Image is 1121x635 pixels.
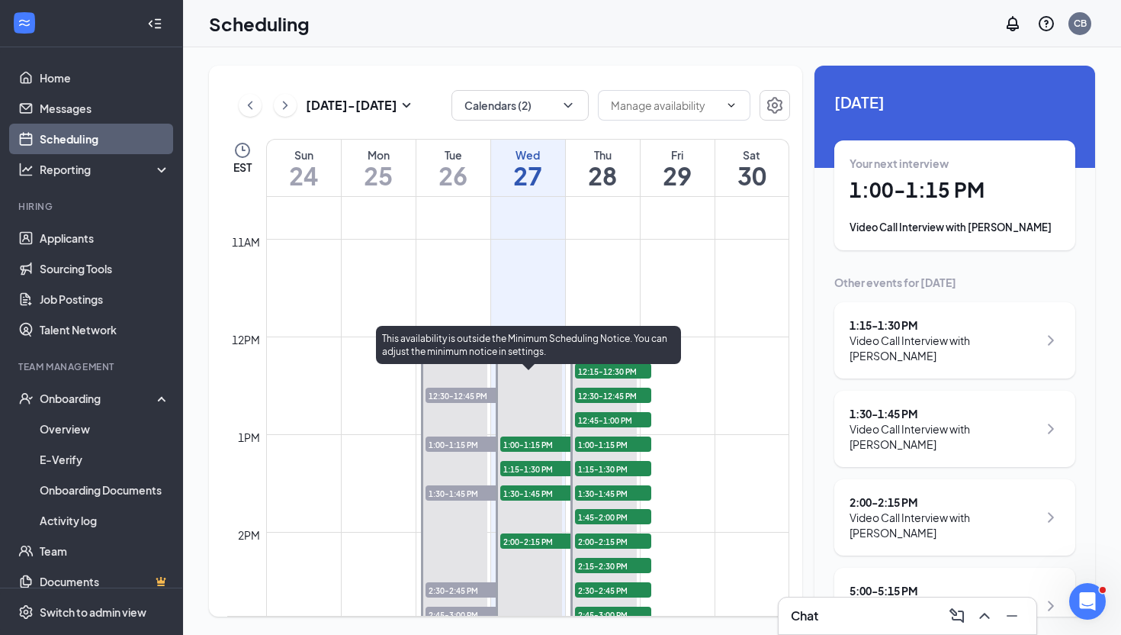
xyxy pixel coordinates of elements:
span: 2:30-2:45 PM [426,582,502,598]
button: Settings [760,90,790,121]
button: ChevronLeft [239,94,262,117]
div: 1:30 - 1:45 PM [850,406,1038,421]
div: Switch to admin view [40,604,146,620]
a: August 24, 2025 [267,140,341,196]
div: 2:00 - 2:15 PM [850,495,1038,510]
span: EST [233,160,252,175]
span: 12:30-12:45 PM [426,388,502,403]
svg: Notifications [1004,15,1022,33]
span: 2:45-3:00 PM [426,607,502,622]
div: 2pm [235,527,263,543]
span: Tickets [236,514,273,525]
h3: [DATE] - [DATE] [306,97,397,114]
a: August 28, 2025 [566,140,640,196]
svg: ChevronDown [725,99,737,111]
div: Close [268,6,295,34]
a: Applicants [40,223,170,253]
svg: Clock [233,141,252,160]
span: 1:30-1:45 PM [500,485,577,501]
svg: SmallChevronDown [397,96,416,114]
span: Rate your conversation [54,143,178,155]
svg: Collapse [147,16,162,31]
div: Video Call Interview with [PERSON_NAME] [850,510,1038,540]
svg: ChevronRight [1042,420,1060,438]
div: • [DATE] [146,157,188,173]
svg: Minimize [1003,607,1021,625]
div: 12pm [229,331,263,348]
svg: Settings [18,604,34,620]
div: Mon [342,147,416,163]
a: Overview [40,414,170,444]
span: [PERSON_NAME] - Form I-9 [69,125,213,141]
div: 5:00 - 5:15 PM [850,583,1038,598]
button: ChevronUp [972,604,997,628]
a: Onboarding Documents [40,475,170,505]
a: Scheduling [40,124,170,154]
div: Wed [491,147,565,163]
span: 1:30-1:45 PM [575,485,651,501]
span: 1:00-1:15 PM [500,437,577,452]
a: Home [40,63,170,93]
button: ComposeMessage [945,604,969,628]
div: Hiring [18,200,167,213]
span: 12:45-1:00 PM [575,412,651,427]
div: 1:15 - 1:30 PM [850,317,1038,333]
a: August 25, 2025 [342,140,416,196]
a: DocumentsCrown [40,566,170,597]
svg: Analysis [18,162,34,177]
div: Video Call Interview with [PERSON_NAME] [850,220,1060,235]
h3: Chat [791,608,818,624]
span: 2:00-2:15 PM [500,533,577,549]
div: 11am [229,234,263,250]
svg: ChevronRight [278,96,293,114]
div: Thu [566,147,640,163]
div: Video Call Interview with [PERSON_NAME] [850,333,1038,363]
div: • [DATE] [146,85,188,101]
div: 1pm [235,429,263,446]
div: Reporting [40,162,171,177]
div: Sun [267,147,341,163]
div: [PERSON_NAME] [54,157,143,173]
div: Onboarding [40,391,157,406]
div: Video Call Interview with [PERSON_NAME] [850,421,1038,452]
h1: 1:00 - 1:15 PM [850,177,1060,203]
h1: 26 [416,163,490,189]
div: Sat [715,147,789,163]
span: 1:00-1:15 PM [426,437,502,452]
button: Messages [101,476,203,537]
svg: ChevronRight [1042,508,1060,527]
svg: ChevronLeft [243,96,258,114]
span: We're working on your ticket [54,70,207,82]
svg: WorkstreamLogo [17,15,32,31]
span: 1:30-1:45 PM [426,485,502,501]
span: View and edit rejection template [69,53,244,69]
input: Manage availability [611,97,719,114]
h1: 27 [491,163,565,189]
a: E-Verify [40,444,170,475]
svg: UserCheck [18,391,34,406]
svg: ChevronRight [1042,597,1060,615]
span: 1:45-2:00 PM [575,509,651,524]
h1: 24 [267,163,341,189]
span: 1:15-1:30 PM [575,461,651,476]
svg: ComposeMessage [948,607,966,625]
div: CB [1074,17,1087,30]
a: August 30, 2025 [715,140,789,196]
img: Profile image for Mike [18,62,48,92]
a: Team [40,536,170,566]
iframe: Intercom live chat [1069,583,1106,620]
svg: ChevronDown [560,98,576,113]
h1: 29 [641,163,715,189]
span: 2:30-2:45 PM [575,582,651,598]
h1: 30 [715,163,789,189]
svg: QuestionInfo [1037,15,1055,33]
a: Messages [40,93,170,124]
svg: ChevronRight [1042,331,1060,350]
div: Fri [641,147,715,163]
a: August 26, 2025 [416,140,490,196]
div: Your next interview [850,156,1060,171]
span: 1:15-1:30 PM [500,461,577,476]
svg: Settings [766,96,784,114]
div: Other events for [DATE] [834,275,1075,290]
